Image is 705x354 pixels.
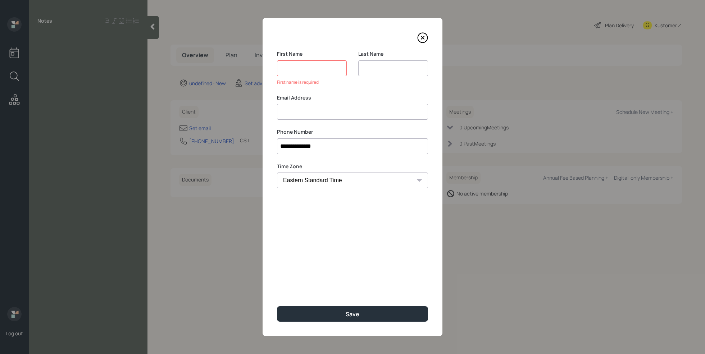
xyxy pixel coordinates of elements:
label: Phone Number [277,128,428,135]
label: Last Name [358,50,428,58]
label: First Name [277,50,347,58]
label: Email Address [277,94,428,101]
div: First name is required [277,79,347,86]
div: Save [346,310,359,318]
button: Save [277,306,428,322]
label: Time Zone [277,163,428,170]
